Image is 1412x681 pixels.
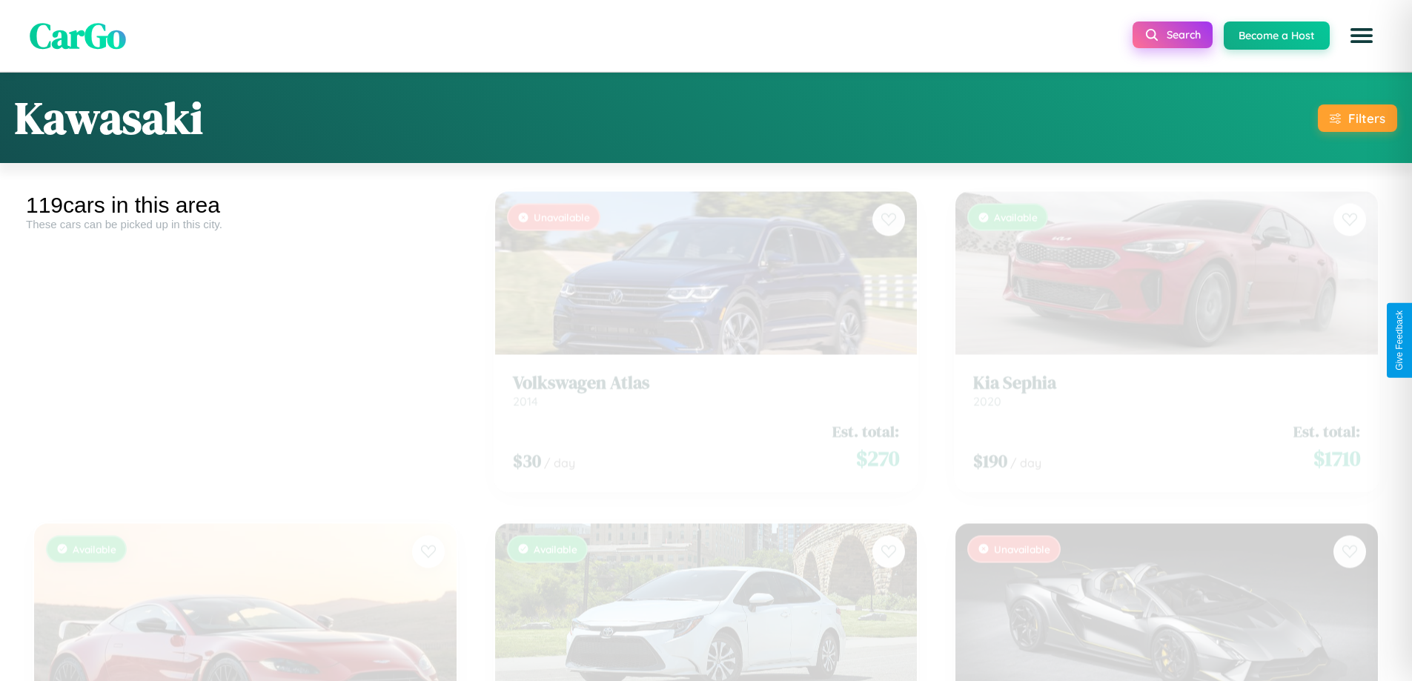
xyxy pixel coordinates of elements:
div: 119 cars in this area [26,193,465,218]
span: 2014 [513,382,538,396]
span: Unavailable [994,531,1050,543]
button: Become a Host [1224,21,1330,50]
button: Open menu [1341,15,1382,56]
h3: Kia Sephia [973,360,1360,382]
div: Give Feedback [1394,310,1405,371]
a: Kia Sephia2020 [973,360,1360,396]
span: $ 1710 [1313,431,1360,461]
span: Available [73,531,116,543]
div: These cars can be picked up in this city. [26,218,465,230]
div: Filters [1348,110,1385,126]
span: Available [534,531,577,543]
span: Unavailable [534,199,590,211]
span: CarGo [30,11,126,60]
span: Available [994,199,1038,211]
a: Volkswagen Atlas2014 [513,360,900,396]
button: Search [1133,21,1213,48]
span: / day [1010,443,1041,458]
span: Search [1167,28,1201,41]
span: / day [544,443,575,458]
button: Filters [1318,104,1397,132]
span: $ 270 [856,431,899,461]
h3: Volkswagen Atlas [513,360,900,382]
span: Est. total: [1293,408,1360,430]
span: Est. total: [832,408,899,430]
span: 2020 [973,382,1001,396]
span: $ 190 [973,436,1007,461]
span: $ 30 [513,436,541,461]
h1: Kawasaki [15,87,203,148]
